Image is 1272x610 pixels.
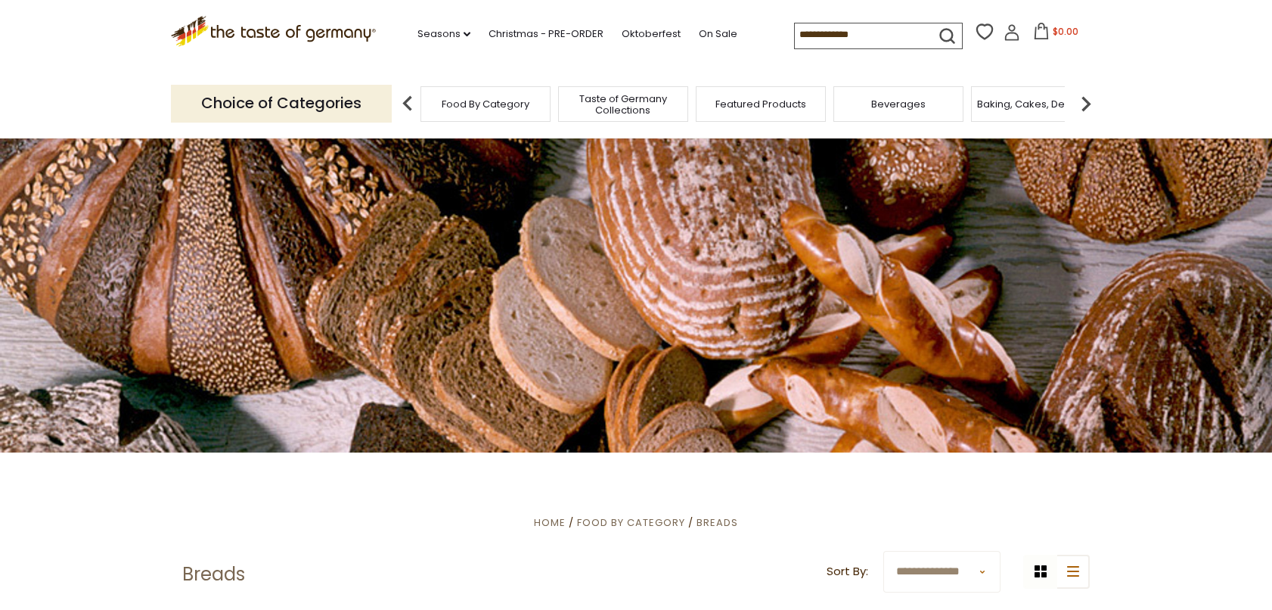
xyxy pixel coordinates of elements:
[1071,89,1101,119] img: next arrow
[171,85,392,122] p: Choice of Categories
[442,98,529,110] a: Food By Category
[699,26,737,42] a: On Sale
[534,515,566,530] a: Home
[1023,23,1087,45] button: $0.00
[417,26,470,42] a: Seasons
[182,563,245,586] h1: Breads
[696,515,738,530] a: Breads
[622,26,681,42] a: Oktoberfest
[392,89,423,119] img: previous arrow
[871,98,926,110] a: Beverages
[1053,25,1078,38] span: $0.00
[715,98,806,110] a: Featured Products
[827,562,868,581] label: Sort By:
[563,93,684,116] a: Taste of Germany Collections
[577,515,685,530] a: Food By Category
[489,26,603,42] a: Christmas - PRE-ORDER
[977,98,1094,110] a: Baking, Cakes, Desserts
